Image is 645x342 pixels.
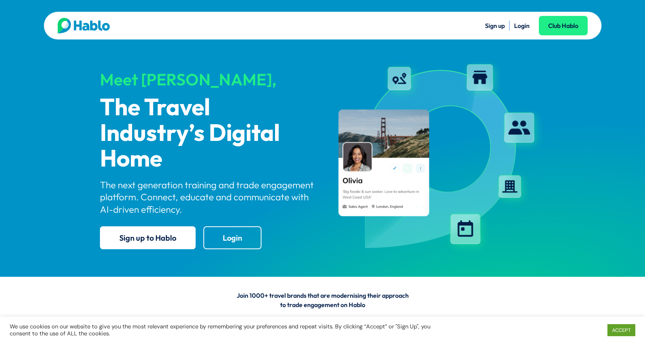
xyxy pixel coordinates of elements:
div: Meet [PERSON_NAME], [100,71,316,89]
p: The next generation training and trade engagement platform. Connect, educate and communicate with... [100,179,316,215]
span: Join 1000+ travel brands that are modernising their approach to trade engagement on Hablo [237,292,409,309]
img: hablo-profile-image [329,58,545,256]
p: The Travel Industry’s Digital Home [100,95,316,172]
a: Club Hablo [539,16,588,35]
a: Sign up [485,22,505,30]
img: Hablo logo main 2 [58,18,110,33]
a: Login [203,226,261,249]
div: We use cookies on our website to give you the most relevant experience by remembering your prefer... [10,323,448,337]
a: Sign up to Hablo [100,226,196,249]
a: ACCEPT [607,324,635,336]
a: Login [514,22,530,30]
